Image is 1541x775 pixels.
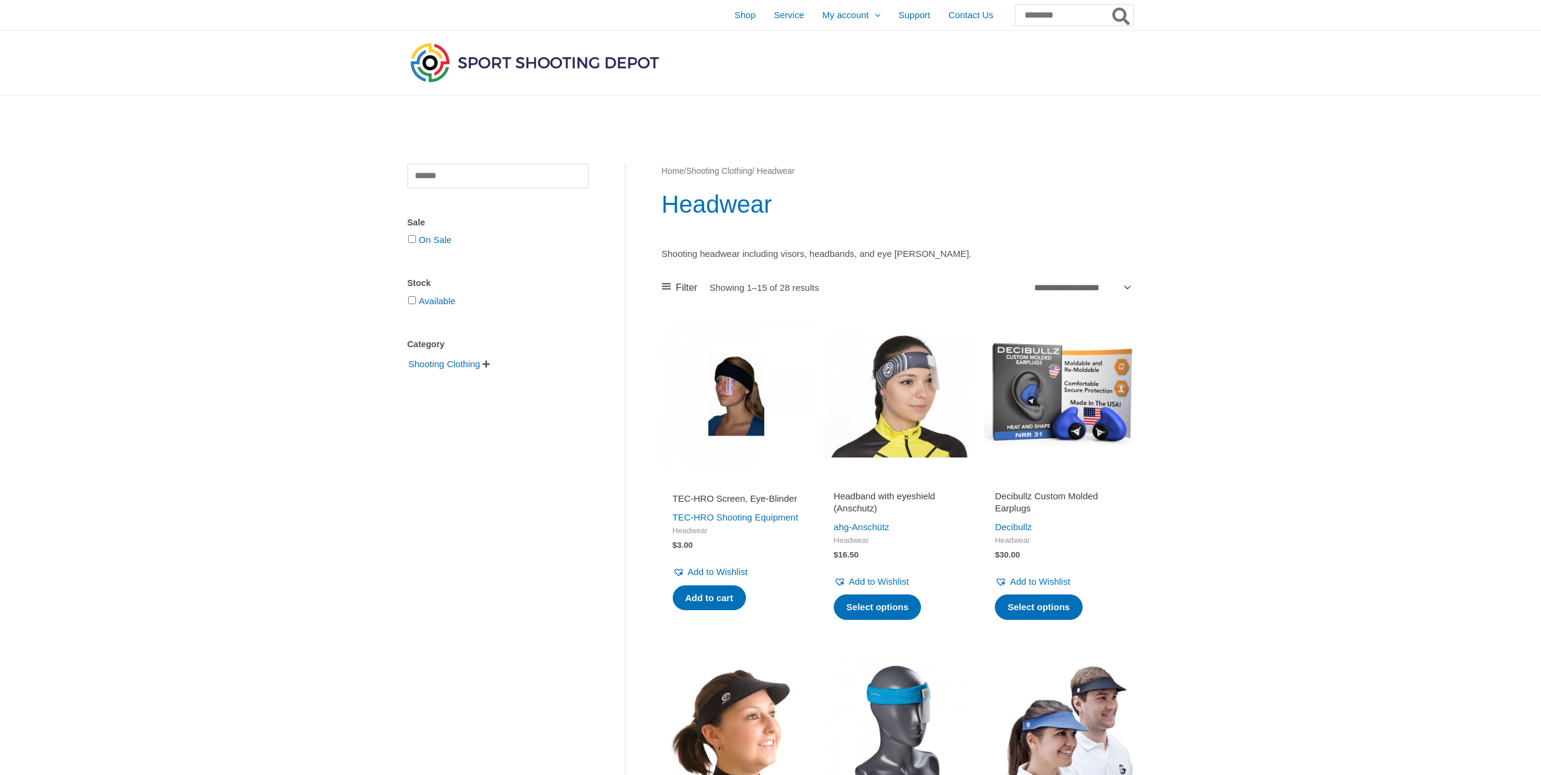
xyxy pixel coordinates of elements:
[408,354,481,374] span: Shooting Clothing
[673,493,800,505] h2: TEC-HRO Screen, Eye-Blinder
[408,214,589,231] div: Sale
[662,167,684,176] a: Home
[995,594,1083,620] a: Select options for “Decibullz Custom Molded Earplugs”
[834,550,839,559] span: $
[849,576,909,587] span: Add to Wishlist
[995,536,1122,546] span: Headwear
[995,476,1122,490] iframe: Customer reviews powered by Trustpilot
[662,319,811,468] img: TEC-HRO Screen
[834,490,961,519] a: Headband with eyeshield (Anschutz)
[673,512,799,522] a: TEC-HRO Shooting Equipment
[995,490,1122,514] h2: Decibullz Custom Molded Earplugs
[408,40,662,85] img: Sport Shooting Depot
[662,245,1133,262] p: Shooting headwear including visors, headbands, and eye [PERSON_NAME].
[995,550,1020,559] bdi: 30.00
[834,594,922,620] a: Select options for “Headband with eyeshield (Anschutz)”
[995,550,1000,559] span: $
[995,490,1122,519] a: Decibullz Custom Molded Earplugs
[834,490,961,514] h2: Headband with eyeshield (Anschutz)
[834,573,909,590] a: Add to Wishlist
[408,336,589,353] div: Category
[662,187,1133,221] h1: Headwear
[1110,5,1133,25] button: Search
[673,541,693,550] bdi: 3.00
[673,493,800,509] a: TEC-HRO Screen, Eye-Blinder
[673,541,678,550] span: $
[834,522,889,532] a: ahg-Anschütz
[662,279,698,297] a: Filter
[686,167,752,176] a: Shooting Clothing
[995,573,1070,590] a: Add to Wishlist
[483,360,490,368] span: 
[408,296,416,304] input: Available
[673,585,746,611] a: Add to cart: “TEC-HRO Screen, Eye-Blinder”
[1010,576,1070,587] span: Add to Wishlist
[834,536,961,546] span: Headwear
[710,283,819,292] p: Showing 1–15 of 28 results
[995,522,1032,532] a: Decibullz
[1030,279,1133,297] select: Shop order
[673,564,748,580] a: Add to Wishlist
[688,567,748,577] span: Add to Wishlist
[823,319,972,468] img: Headband with eyeshield (Anschutz)
[408,235,416,243] input: On Sale
[419,234,452,245] a: On Sale
[673,476,800,490] iframe: Customer reviews powered by Trustpilot
[408,274,589,292] div: Stock
[419,296,456,306] a: Available
[834,476,961,490] iframe: Customer reviews powered by Trustpilot
[408,358,481,368] a: Shooting Clothing
[984,319,1133,468] img: Decibullz Custom Molded Earplugs
[662,164,1133,179] nav: Breadcrumb
[834,550,859,559] bdi: 16.50
[676,279,698,297] span: Filter
[673,526,800,536] span: Headwear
